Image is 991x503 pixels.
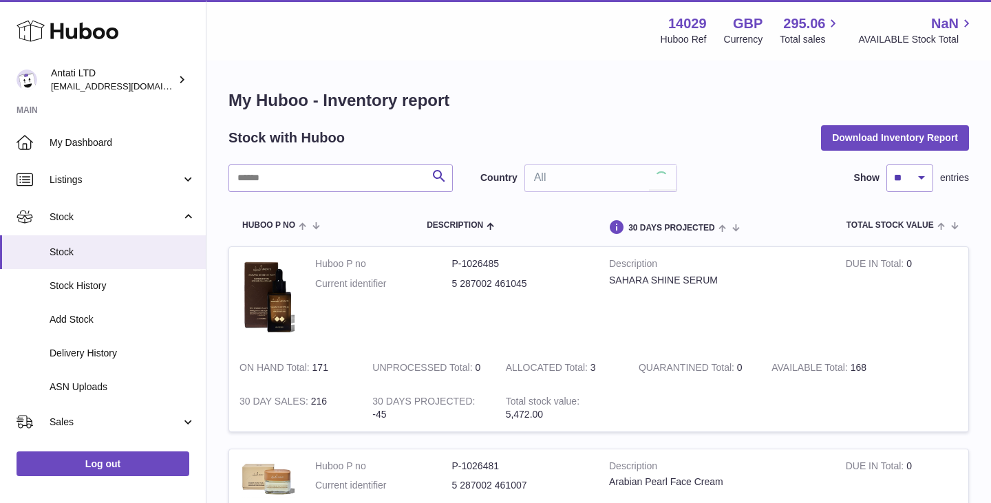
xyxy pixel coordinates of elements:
[452,257,589,270] dd: P-1026485
[737,362,743,373] span: 0
[609,274,825,287] div: SAHARA SHINE SERUM
[50,416,181,429] span: Sales
[609,475,825,489] div: Arabian Pearl Face Cream
[821,125,969,150] button: Download Inventory Report
[242,221,295,230] span: Huboo P no
[452,277,589,290] dd: 5 287002 461045
[51,81,202,92] span: [EMAIL_ADDRESS][DOMAIN_NAME]
[609,460,825,476] strong: Description
[506,362,590,376] strong: ALLOCATED Total
[50,136,195,149] span: My Dashboard
[761,351,894,385] td: 168
[609,257,825,274] strong: Description
[50,246,195,259] span: Stock
[239,362,312,376] strong: ON HAND Total
[846,258,906,272] strong: DUE IN Total
[17,451,189,476] a: Log out
[229,385,362,431] td: 216
[50,279,195,292] span: Stock History
[452,460,589,473] dd: P-1026481
[315,257,452,270] dt: Huboo P no
[661,33,707,46] div: Huboo Ref
[668,14,707,33] strong: 14029
[835,247,968,351] td: 0
[315,479,452,492] dt: Current identifier
[50,381,195,394] span: ASN Uploads
[854,171,880,184] label: Show
[51,67,175,93] div: Antati LTD
[50,313,195,326] span: Add Stock
[17,69,37,90] img: toufic@antatiskin.com
[639,362,737,376] strong: QUARANTINED Total
[239,460,295,499] img: product image
[315,460,452,473] dt: Huboo P no
[780,14,841,46] a: 295.06 Total sales
[50,173,181,186] span: Listings
[733,14,763,33] strong: GBP
[506,409,544,420] span: 5,472.00
[239,396,311,410] strong: 30 DAY SALES
[50,211,181,224] span: Stock
[452,479,589,492] dd: 5 287002 461007
[362,385,495,431] td: -45
[50,347,195,360] span: Delivery History
[846,221,934,230] span: Total stock value
[315,277,452,290] dt: Current identifier
[362,351,495,385] td: 0
[506,396,579,410] strong: Total stock value
[228,129,345,147] h2: Stock with Huboo
[372,362,475,376] strong: UNPROCESSED Total
[771,362,850,376] strong: AVAILABLE Total
[931,14,959,33] span: NaN
[228,89,969,111] h1: My Huboo - Inventory report
[780,33,841,46] span: Total sales
[783,14,825,33] span: 295.06
[858,14,974,46] a: NaN AVAILABLE Stock Total
[229,351,362,385] td: 171
[239,257,295,337] img: product image
[940,171,969,184] span: entries
[858,33,974,46] span: AVAILABLE Stock Total
[427,221,483,230] span: Description
[724,33,763,46] div: Currency
[628,224,715,233] span: 30 DAYS PROJECTED
[495,351,628,385] td: 3
[372,396,475,410] strong: 30 DAYS PROJECTED
[846,460,906,475] strong: DUE IN Total
[480,171,518,184] label: Country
